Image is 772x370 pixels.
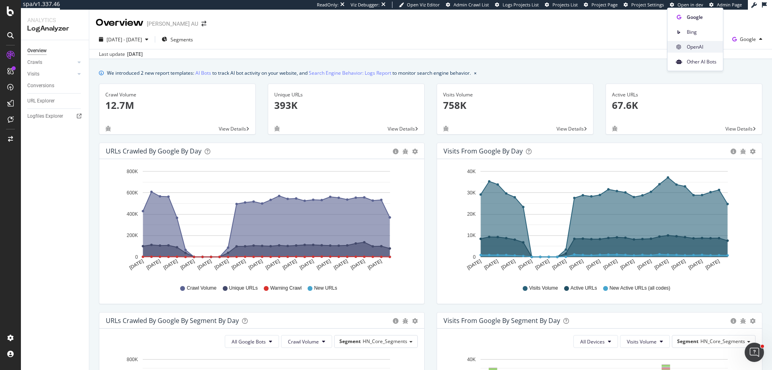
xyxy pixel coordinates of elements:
a: AI Bots [195,69,211,77]
text: 10K [467,233,476,239]
a: Search Engine Behavior: Logs Report [309,69,391,77]
span: Logs Projects List [503,2,539,8]
div: bug [740,149,746,154]
div: We introduced 2 new report templates: to track AI bot activity on your website, and to monitor se... [107,69,471,77]
div: Overview [96,16,144,30]
div: bug [402,318,408,324]
text: [DATE] [367,258,383,271]
a: URL Explorer [27,97,83,105]
span: View Details [725,125,753,132]
svg: A chart. [443,166,753,277]
div: circle-info [731,149,736,154]
span: View Details [556,125,584,132]
div: info banner [99,69,762,77]
div: Crawl Volume [105,91,249,98]
text: [DATE] [517,258,533,271]
div: URLs Crawled by Google By Segment By Day [106,317,239,325]
button: [DATE] - [DATE] [96,33,152,46]
span: Visits Volume [627,338,657,345]
div: arrow-right-arrow-left [201,21,206,27]
div: gear [750,149,756,154]
span: Segment [339,338,361,345]
text: [DATE] [619,258,635,271]
iframe: Intercom live chat [745,343,764,362]
span: Visits Volume [529,285,558,292]
div: [DATE] [127,51,143,58]
div: gear [750,318,756,324]
text: [DATE] [500,258,516,271]
span: Other AI Bots [687,58,717,65]
text: 800K [127,169,138,174]
span: OpenAI [687,43,717,51]
a: Logs Projects List [495,2,539,8]
a: Project Page [584,2,618,8]
span: Projects List [552,2,578,8]
text: [DATE] [483,258,499,271]
div: [PERSON_NAME] AU [147,20,198,28]
text: [DATE] [688,258,704,271]
text: [DATE] [636,258,653,271]
span: HN_Core_Segments [363,338,407,345]
p: 758K [443,98,587,112]
button: All Google Bots [225,335,279,348]
text: 30K [467,190,476,196]
a: Projects List [545,2,578,8]
text: [DATE] [534,258,550,271]
text: [DATE] [214,258,230,271]
text: [DATE] [704,258,721,271]
div: Visits Volume [443,91,587,98]
div: Viz Debugger: [351,2,380,8]
div: gear [412,149,418,154]
text: [DATE] [585,258,602,271]
text: [DATE] [671,258,687,271]
div: Last update [99,51,143,58]
div: bug [274,126,280,131]
text: 0 [473,254,476,260]
svg: A chart. [106,166,415,277]
div: Active URLs [612,91,756,98]
div: circle-info [393,149,398,154]
div: gear [412,318,418,324]
text: 40K [467,357,476,362]
span: Project Page [591,2,618,8]
span: Project Settings [631,2,664,8]
button: All Devices [573,335,618,348]
div: circle-info [393,318,398,324]
text: [DATE] [316,258,332,271]
text: 800K [127,357,138,362]
text: [DATE] [350,258,366,271]
div: Analytics [27,16,82,24]
div: bug [612,126,618,131]
text: [DATE] [248,258,264,271]
span: Crawl Volume [187,285,216,292]
text: [DATE] [179,258,195,271]
div: ReadOnly: [317,2,339,8]
div: Crawls [27,58,42,67]
text: [DATE] [568,258,584,271]
a: Logfiles Explorer [27,112,83,121]
text: 40K [467,169,476,174]
p: 12.7M [105,98,249,112]
span: View Details [388,125,415,132]
text: [DATE] [551,258,567,271]
a: Visits [27,70,75,78]
text: [DATE] [146,258,162,271]
div: Visits from Google By Segment By Day [443,317,560,325]
div: Unique URLs [274,91,418,98]
p: 393K [274,98,418,112]
div: bug [740,318,746,324]
text: 0 [135,254,138,260]
div: bug [105,126,111,131]
span: All Google Bots [232,338,266,345]
a: Crawls [27,58,75,67]
div: Logfiles Explorer [27,112,63,121]
span: Admin Crawl List [454,2,489,8]
text: [DATE] [265,258,281,271]
text: [DATE] [281,258,298,271]
span: New URLs [314,285,337,292]
text: 400K [127,211,138,217]
a: Open in dev [670,2,703,8]
span: Open Viz Editor [407,2,440,8]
